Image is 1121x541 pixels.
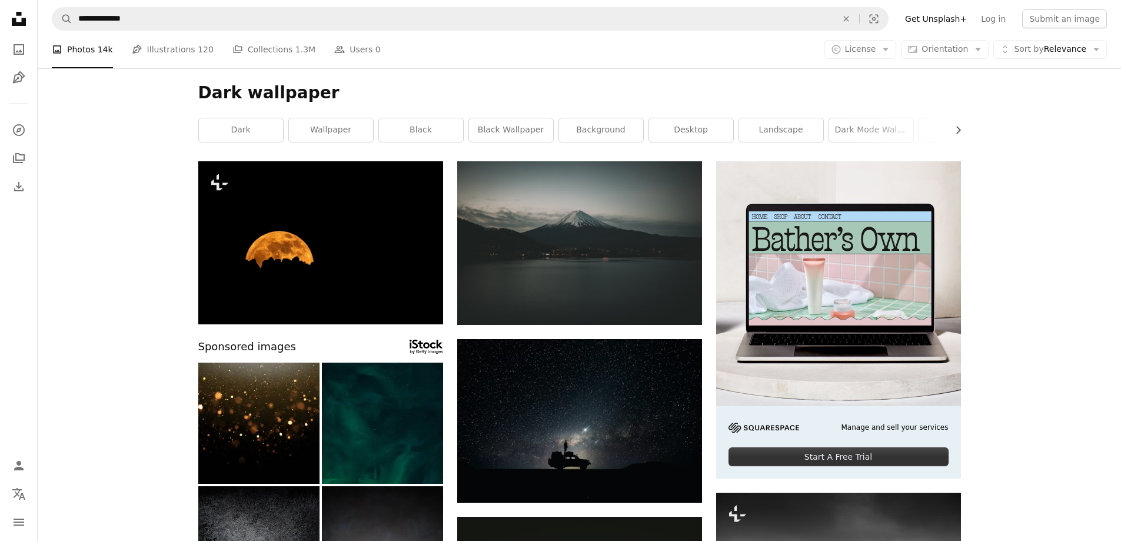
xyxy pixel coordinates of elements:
a: Manage and sell your servicesStart A Free Trial [716,161,961,479]
a: Illustrations 120 [132,31,214,68]
img: silhouette of off-road car [457,339,702,503]
span: Sponsored images [198,338,296,356]
button: Visual search [860,8,888,30]
a: dark mode wallpaper [829,118,913,142]
span: 1.3M [295,43,315,56]
a: Download History [7,175,31,198]
a: photo of mountain [457,237,702,248]
img: a full moon is seen in the dark sky [198,161,443,324]
a: desktop [649,118,733,142]
div: Start A Free Trial [729,447,949,466]
img: Golden Bokeh Background [198,363,320,484]
a: Get Unsplash+ [898,9,974,28]
button: Submit an image [1022,9,1107,28]
a: Photos [7,38,31,61]
button: License [824,40,897,59]
a: wallpaper [289,118,373,142]
img: file-1707883121023-8e3502977149image [716,161,961,406]
button: Language [7,482,31,506]
a: background [559,118,643,142]
a: Home — Unsplash [7,7,31,33]
button: Clear [833,8,859,30]
img: file-1705255347840-230a6ab5bca9image [729,423,799,433]
a: Explore [7,118,31,142]
a: dark [199,118,283,142]
a: a full moon is seen in the dark sky [198,237,443,248]
a: black wallpaper [469,118,553,142]
span: 0 [375,43,381,56]
button: Sort byRelevance [993,40,1107,59]
a: Log in [974,9,1013,28]
span: Orientation [922,44,968,54]
a: Collections 1.3M [232,31,315,68]
img: Vapor cloud glitter mist green blue smoke on dark [322,363,443,484]
a: Log in / Sign up [7,454,31,477]
span: Manage and sell your services [841,423,948,433]
a: landscape [739,118,823,142]
a: black [379,118,463,142]
a: nature [919,118,1003,142]
a: Users 0 [334,31,381,68]
a: Illustrations [7,66,31,89]
a: silhouette of off-road car [457,415,702,426]
a: Collections [7,147,31,170]
span: Relevance [1014,44,1086,55]
button: Orientation [901,40,989,59]
h1: Dark wallpaper [198,82,961,104]
button: Menu [7,510,31,534]
img: photo of mountain [457,161,702,325]
button: Search Unsplash [52,8,72,30]
span: License [845,44,876,54]
span: 120 [198,43,214,56]
button: scroll list to the right [947,118,961,142]
form: Find visuals sitewide [52,7,889,31]
span: Sort by [1014,44,1043,54]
